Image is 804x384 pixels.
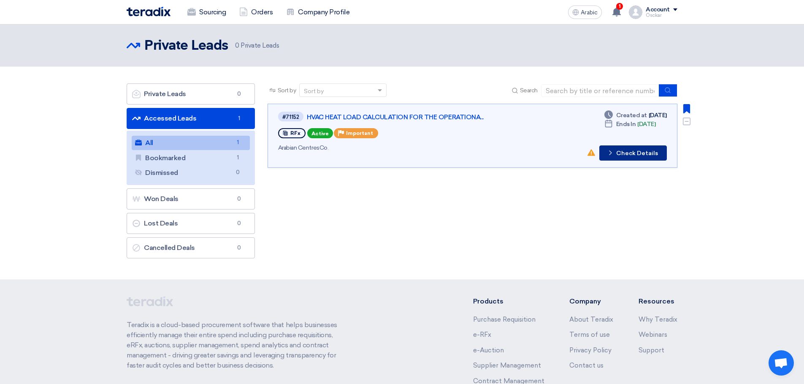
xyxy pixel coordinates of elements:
font: Won Deals [144,195,179,203]
font: Bookmarked [145,154,185,162]
font: Products [473,297,504,305]
a: Why Teradix [639,316,677,323]
a: Terms of use [569,331,610,338]
img: profile_test.png [629,5,642,19]
font: 1 [237,139,239,145]
font: Company [569,297,601,305]
a: Private Leads0 [127,83,255,105]
font: [DATE] [649,112,667,119]
img: Teradix logo [127,7,171,16]
font: Resources [639,297,674,305]
font: 0 [236,169,240,175]
font: Private Leads [144,39,228,53]
font: Teradix is ​​a cloud-based procurement software that helps businesses efficiently manage their en... [127,321,337,369]
font: Account [646,6,670,13]
a: Cancelled Deals0 [127,237,255,258]
font: Private Leads [144,90,186,98]
font: Dismissed [145,169,178,177]
a: HVAC HEAT LOAD CALCULATION FOR THE OPERATIONA... [307,113,518,121]
font: Check Details [616,150,658,157]
font: Orders [251,8,273,16]
a: Support [639,346,664,354]
a: Sourcing [181,3,233,21]
a: Contact us [569,362,604,369]
font: Private Leads [241,42,279,49]
font: Osckar [646,13,661,18]
a: Open chat [769,350,794,376]
font: Sourcing [199,8,226,16]
a: Lost Deals0 [127,213,255,234]
font: #71152 [282,114,299,120]
font: Arabian Centres [278,144,319,151]
a: e-RFx [473,331,491,338]
font: Sort by [304,88,324,95]
font: Lost Deals [144,219,178,227]
font: Search [520,87,538,94]
font: 0 [237,91,241,97]
font: Active [311,131,329,137]
font: Co. [319,144,329,151]
font: RFx [290,130,300,136]
font: 0 [237,196,241,202]
button: Check Details [599,145,667,161]
font: Cancelled Deals [144,244,195,252]
font: Company Profile [298,8,349,16]
a: Orders [233,3,279,21]
font: Important [346,130,373,136]
a: About Teradix [569,316,613,323]
font: Ends In [616,121,636,128]
input: Search by title or reference number [541,84,659,97]
font: 1 [237,154,239,161]
font: [DATE] [637,121,655,128]
a: Won Deals0 [127,188,255,209]
font: All [145,139,153,147]
a: Webinars [639,331,667,338]
font: 0 [235,42,239,49]
font: 1 [238,115,240,121]
a: Purchase Requisition [473,316,536,323]
font: 0 [237,244,241,251]
a: e-Auction [473,346,504,354]
font: Sort by [278,87,296,94]
a: Supplier Management [473,362,541,369]
font: 1 [619,3,621,9]
font: Arabic [581,9,598,16]
a: Accessed Leads1 [127,108,255,129]
font: Created at [616,112,647,119]
font: HVAC HEAT LOAD CALCULATION FOR THE OPERATIONA... [307,113,484,121]
button: Arabic [568,5,602,19]
font: 0 [237,220,241,226]
font: Accessed Leads [144,114,196,122]
a: Privacy Policy [569,346,612,354]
